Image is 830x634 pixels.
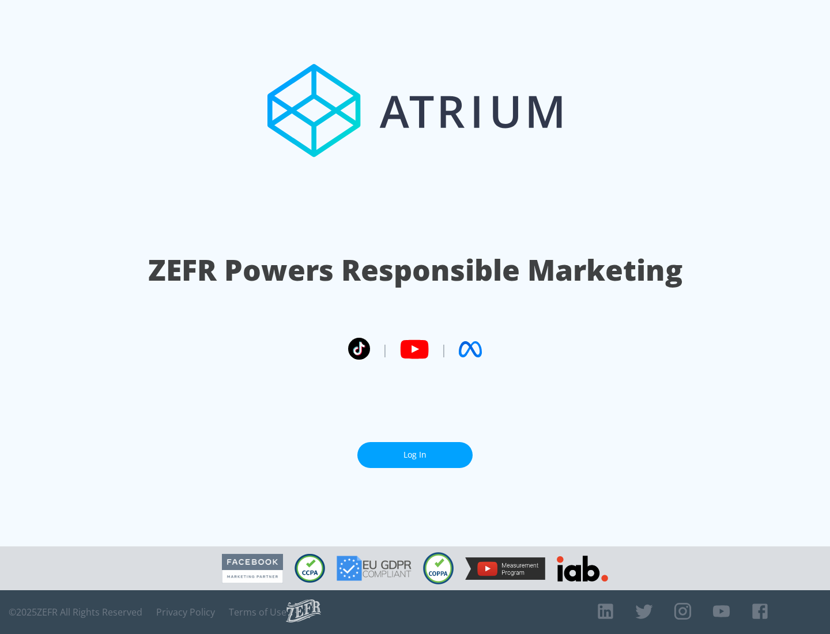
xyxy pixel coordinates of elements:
img: GDPR Compliant [337,556,412,581]
h1: ZEFR Powers Responsible Marketing [148,250,682,290]
img: IAB [557,556,608,582]
a: Privacy Policy [156,606,215,618]
span: | [440,341,447,358]
span: | [382,341,388,358]
img: COPPA Compliant [423,552,454,584]
img: Facebook Marketing Partner [222,554,283,583]
a: Log In [357,442,473,468]
img: YouTube Measurement Program [465,557,545,580]
span: © 2025 ZEFR All Rights Reserved [9,606,142,618]
a: Terms of Use [229,606,286,618]
img: CCPA Compliant [295,554,325,583]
